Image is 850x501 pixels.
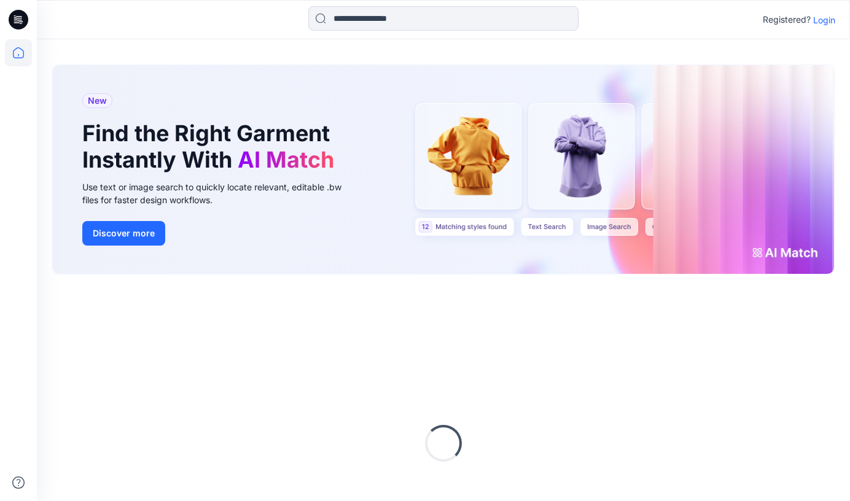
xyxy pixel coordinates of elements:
[813,14,835,26] p: Login
[82,181,359,206] div: Use text or image search to quickly locate relevant, editable .bw files for faster design workflows.
[82,120,340,173] h1: Find the Right Garment Instantly With
[82,221,165,246] button: Discover more
[238,146,334,173] span: AI Match
[88,93,107,108] span: New
[763,12,811,27] p: Registered?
